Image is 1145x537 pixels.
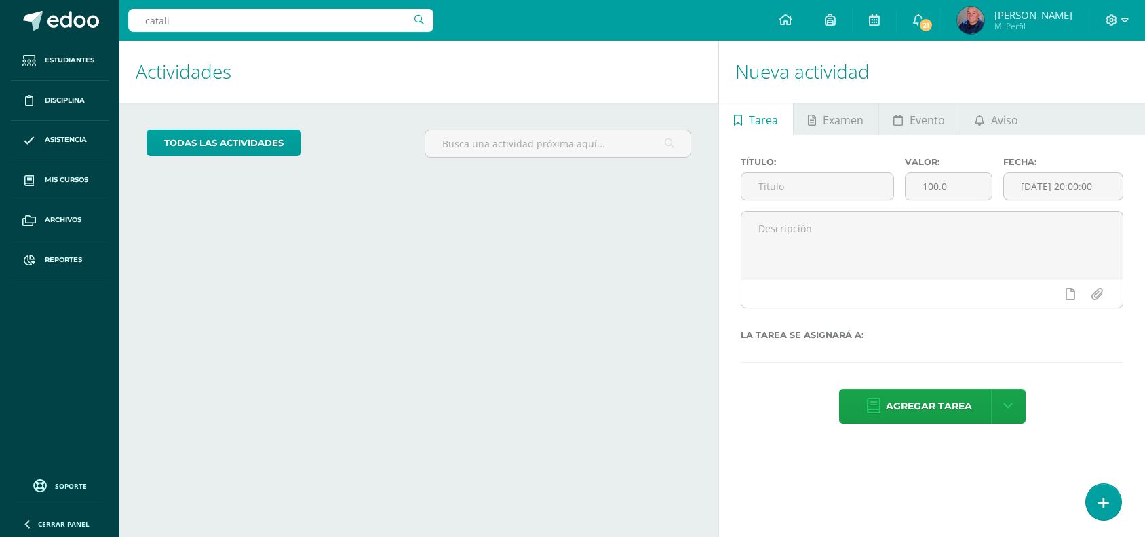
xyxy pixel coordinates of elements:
[128,9,433,32] input: Busca un usuario...
[823,104,863,136] span: Examen
[994,20,1072,32] span: Mi Perfil
[45,95,85,106] span: Disciplina
[425,130,691,157] input: Busca una actividad próxima aquí...
[741,157,894,167] label: Título:
[45,255,82,265] span: Reportes
[1004,173,1123,200] input: Fecha de entrega
[11,240,109,280] a: Reportes
[55,481,87,491] span: Soporte
[960,103,1033,135] a: Aviso
[1003,157,1123,167] label: Fecha:
[994,8,1072,22] span: [PERSON_NAME]
[45,174,88,185] span: Mis cursos
[147,130,301,156] a: todas las Actividades
[11,200,109,240] a: Archivos
[11,160,109,200] a: Mis cursos
[719,103,792,135] a: Tarea
[11,121,109,161] a: Asistencia
[749,104,778,136] span: Tarea
[879,103,960,135] a: Evento
[794,103,878,135] a: Examen
[991,104,1018,136] span: Aviso
[735,41,1129,103] h1: Nueva actividad
[45,134,87,145] span: Asistencia
[957,7,984,34] img: 5300cef466ecbb4fd513dec8d12c4b23.png
[11,81,109,121] a: Disciplina
[45,55,94,66] span: Estudiantes
[741,330,1123,340] label: La tarea se asignará a:
[905,157,992,167] label: Valor:
[910,104,945,136] span: Evento
[38,519,90,529] span: Cerrar panel
[906,173,992,200] input: Puntos máximos
[886,390,972,423] span: Agregar tarea
[16,476,103,494] a: Soporte
[136,41,702,103] h1: Actividades
[11,41,109,81] a: Estudiantes
[741,173,893,200] input: Título
[45,215,81,225] span: Archivos
[918,18,933,33] span: 21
